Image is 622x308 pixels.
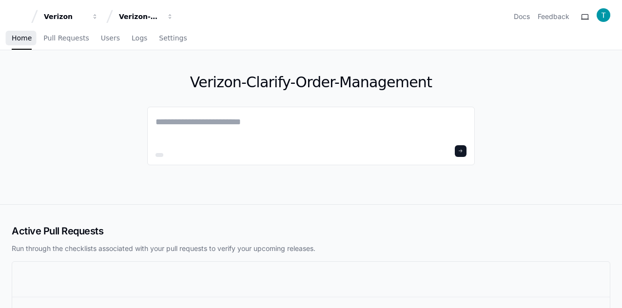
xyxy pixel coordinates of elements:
button: Feedback [538,12,569,21]
iframe: Open customer support [591,276,617,302]
a: Pull Requests [43,27,89,50]
button: Verizon [40,8,102,25]
span: Pull Requests [43,35,89,41]
h2: Active Pull Requests [12,224,610,238]
div: Verizon-Clarify-Order-Management [119,12,161,21]
a: Docs [514,12,530,21]
div: Verizon [44,12,86,21]
a: Logs [132,27,147,50]
a: Settings [159,27,187,50]
span: Logs [132,35,147,41]
button: Verizon-Clarify-Order-Management [115,8,177,25]
img: ACg8ocL-P3SnoSMinE6cJ4KuvimZdrZkjavFcOgZl8SznIp-YIbKyw=s96-c [597,8,610,22]
p: Run through the checklists associated with your pull requests to verify your upcoming releases. [12,244,610,253]
span: Settings [159,35,187,41]
span: Home [12,35,32,41]
a: Users [101,27,120,50]
span: Users [101,35,120,41]
a: Home [12,27,32,50]
h1: Verizon-Clarify-Order-Management [147,74,475,91]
